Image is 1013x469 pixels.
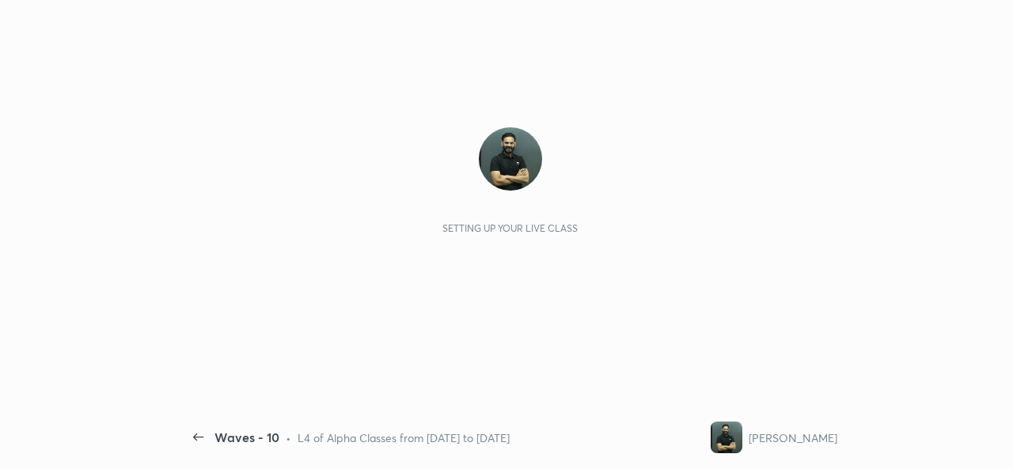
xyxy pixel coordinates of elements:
div: Setting up your live class [442,222,578,234]
div: L4 of Alpha Classes from [DATE] to [DATE] [298,429,510,446]
img: f58ef1a84aa445e9980ccb22e346ce40.png [479,127,542,191]
img: f58ef1a84aa445e9980ccb22e346ce40.png [711,422,742,453]
div: [PERSON_NAME] [749,429,837,446]
div: • [286,429,291,446]
div: Waves - 10 [214,428,279,447]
